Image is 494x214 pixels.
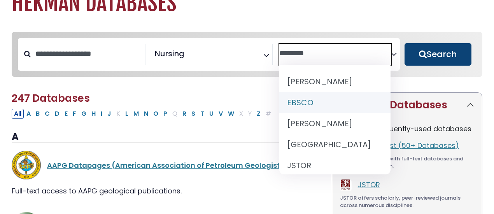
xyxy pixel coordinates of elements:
button: Featured Databases [332,93,482,117]
button: Filter Results P [161,109,170,119]
button: Submit for Search Results [405,43,471,66]
button: Filter Results S [189,109,198,119]
li: [PERSON_NAME] [279,71,391,92]
button: Filter Results V [216,109,225,119]
li: [PERSON_NAME] [279,113,391,134]
button: Filter Results O [151,109,161,119]
button: Filter Results B [33,109,42,119]
button: Filter Results M [131,109,141,119]
div: Alpha-list to filter by first letter of database name [12,108,274,118]
button: Filter Results D [53,109,62,119]
button: Filter Results F [70,109,79,119]
button: Filter Results Z [254,109,263,119]
div: JSTOR offers scholarly, peer-reviewed journals across numerous disciplines. [340,194,474,209]
li: [GEOGRAPHIC_DATA] [279,134,391,155]
button: Filter Results I [98,109,105,119]
button: Filter Results G [79,109,89,119]
a: JSTOR [358,180,380,190]
li: JSTOR [279,155,391,176]
button: All [12,109,24,119]
a: AAPG Datapages (American Association of Petroleum Geologists) [47,160,288,170]
li: EBSCO [279,92,391,113]
a: EBSCOhost (50+ Databases) [358,141,459,150]
button: Filter Results J [105,109,114,119]
button: Filter Results R [180,109,189,119]
button: Filter Results E [62,109,70,119]
textarea: Search [186,52,191,60]
h3: A [12,131,322,143]
button: Filter Results C [42,109,52,119]
span: 247 Databases [12,91,90,105]
div: Full-text access to AAPG geological publications. [12,186,322,196]
button: Filter Results W [226,109,236,119]
button: Filter Results A [24,109,33,119]
button: Filter Results N [142,109,151,119]
span: Nursing [155,48,184,59]
button: Filter Results T [198,109,207,119]
nav: Search filters [12,32,482,77]
button: Filter Results U [207,109,216,119]
input: Search database by title or keyword [31,47,145,60]
p: The most frequently-used databases [340,124,474,134]
button: Filter Results H [89,109,98,119]
li: Nursing [152,48,184,59]
button: Filter Results L [123,109,131,119]
textarea: Search [279,50,391,58]
div: Powerful platform with full-text databases and popular information. [340,155,474,170]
